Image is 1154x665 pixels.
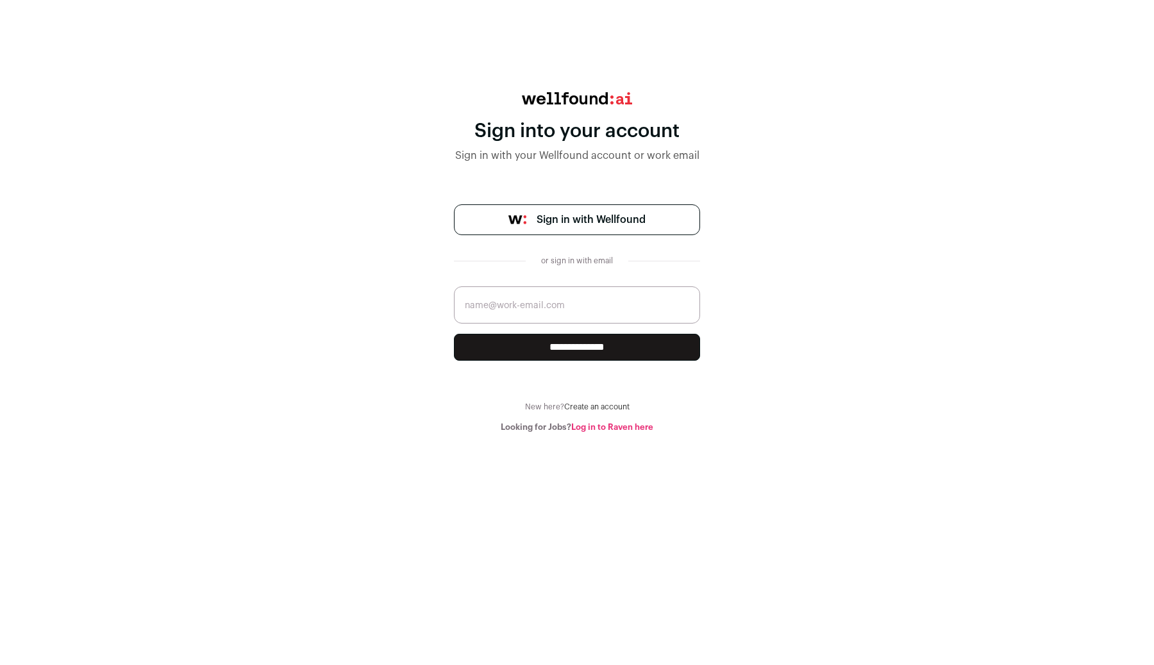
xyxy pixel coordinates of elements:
[454,402,700,412] div: New here?
[508,215,526,224] img: wellfound-symbol-flush-black-fb3c872781a75f747ccb3a119075da62bfe97bd399995f84a933054e44a575c4.png
[454,286,700,324] input: name@work-email.com
[522,92,632,104] img: wellfound:ai
[564,403,630,411] a: Create an account
[536,256,618,266] div: or sign in with email
[571,423,653,431] a: Log in to Raven here
[454,120,700,143] div: Sign into your account
[454,204,700,235] a: Sign in with Wellfound
[537,212,646,227] span: Sign in with Wellfound
[454,422,700,432] div: Looking for Jobs?
[454,148,700,163] div: Sign in with your Wellfound account or work email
